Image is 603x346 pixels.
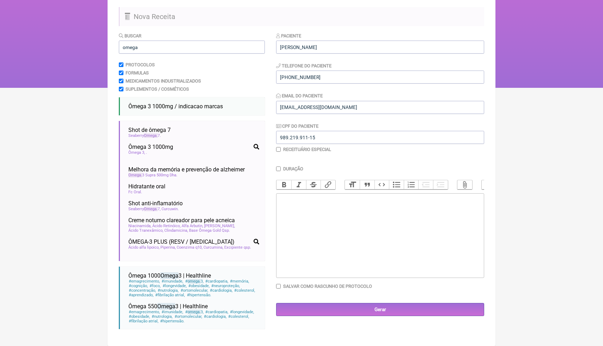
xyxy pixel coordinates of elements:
[128,228,163,233] span: Ácido Tranexâmico
[128,183,165,190] span: Hidratante oral
[186,293,211,297] span: hipertensão
[126,70,149,75] label: Formulas
[291,180,306,189] button: Italic
[188,310,201,314] span: omega
[128,144,173,150] span: Ômega 3 1000mg
[157,288,179,293] span: nutrologia
[128,150,145,155] span: Ômega 3
[162,284,187,288] span: longevidade
[209,288,233,293] span: cardiologia
[144,207,158,211] span: Omega
[128,319,159,323] span: fibrilação atrial
[404,180,419,189] button: Numbers
[128,200,183,207] span: Shot anti-inflamatório
[306,180,321,189] button: Strikethrough
[161,310,183,314] span: imunidade
[160,319,185,323] span: hipertensão
[389,180,404,189] button: Bullets
[482,180,497,189] button: Undo
[205,279,229,284] span: cardiopatia
[149,284,161,288] span: foco
[128,166,245,173] span: Melhora da memória e prevenção de alzheimer
[188,279,201,284] span: omega
[151,314,173,319] span: nutrologia
[128,224,151,228] span: Niacinamida
[128,173,142,177] span: Omega
[128,310,160,314] span: emagrecimento
[204,224,235,228] span: [PERSON_NAME]
[205,310,229,314] span: cardiopatia
[157,303,175,310] span: Omega
[128,314,150,319] span: obesidade
[119,33,141,38] label: Buscar
[160,245,176,250] span: Piperina
[128,245,159,250] span: Ácido alfa lipoico
[203,245,223,250] span: Curcumina
[230,279,249,284] span: memória
[283,147,331,152] label: Receituário Especial
[126,62,155,67] label: Protocolos
[162,207,179,211] span: Curcuwin
[119,41,265,54] input: exemplo: emagrecimento, ansiedade
[283,284,372,289] label: Salvar como rascunho de Protocolo
[276,180,291,189] button: Bold
[128,279,160,284] span: emagrecimento
[160,272,178,279] span: Omega
[374,180,389,189] button: Code
[457,180,472,189] button: Attach Files
[128,293,154,297] span: aprendizado
[128,127,171,133] span: Shot de ômega 7
[276,303,484,316] input: Gerar
[321,180,335,189] button: Link
[276,93,323,98] label: Email do Paciente
[128,190,142,194] span: Fc Oral
[276,63,331,68] label: Telefone do Paciente
[144,133,158,138] span: Omega
[211,284,240,288] span: neuroproteção
[174,314,202,319] span: ortomolecular
[128,288,156,293] span: concentração
[189,228,230,233] span: Base Ômega Gold Qsp
[182,224,203,228] span: Alfa Arbutin
[345,180,360,189] button: Heading
[360,180,374,189] button: Quote
[128,217,235,224] span: Creme noturno clareador para pele acneica
[234,288,255,293] span: colesterol
[283,166,303,171] label: Duração
[177,245,202,250] span: Coenzima q10
[128,284,148,288] span: cognição
[128,303,208,310] span: Ômega 550 3 | Healthline
[180,288,208,293] span: ortomolecular
[164,228,188,233] span: Clindamicina
[184,310,203,314] span: 3
[418,180,433,189] button: Decrease Level
[276,33,301,38] label: Paciente
[433,180,448,189] button: Increase Level
[128,238,234,245] span: ÔMEGA-3 PLUS (RESV / [MEDICAL_DATA])
[128,272,211,279] span: Ômega 1000 3 | Healthline
[126,78,201,84] label: Medicamentos Industrializados
[230,310,254,314] span: longevidade
[128,207,160,211] span: Seaberry 7
[203,314,227,319] span: cardiologia
[188,284,210,288] span: obesidade
[119,7,484,26] h2: Nova Receita
[228,314,249,319] span: colesterol
[126,86,189,92] label: Suplementos / Cosméticos
[128,173,177,177] span: 3 Supra 500mg Dha
[276,123,318,129] label: CPF do Paciente
[155,293,185,297] span: fibrilação atrial
[184,279,203,284] span: 3
[152,224,181,228] span: Ácido Retinóico
[128,133,161,138] span: Seaberry 7
[224,245,251,250] span: Excipiente qsp
[161,279,183,284] span: imunidade
[128,103,223,110] span: Ômega 3 1000mg / indicacao marcas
